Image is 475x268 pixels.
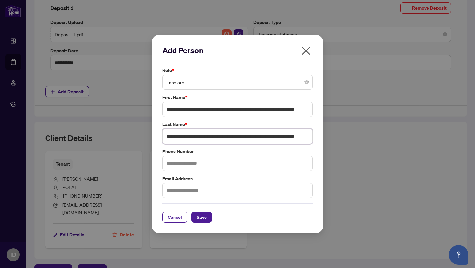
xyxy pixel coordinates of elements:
span: close [301,46,311,56]
span: Cancel [168,212,182,222]
span: Save [197,212,207,222]
label: Last Name [162,121,313,128]
button: Open asap [449,245,468,265]
label: Email Address [162,175,313,182]
h2: Add Person [162,45,313,56]
label: Role [162,67,313,74]
button: Cancel [162,212,187,223]
span: Landlord [166,76,309,88]
span: close-circle [305,80,309,84]
label: Phone Number [162,148,313,155]
button: Save [191,212,212,223]
label: First Name [162,94,313,101]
